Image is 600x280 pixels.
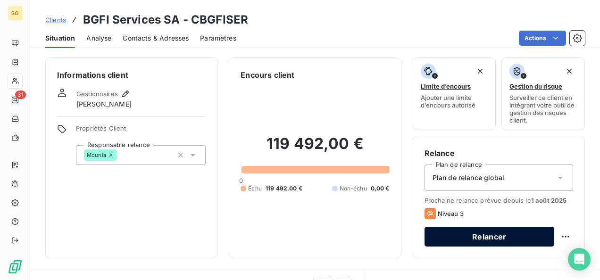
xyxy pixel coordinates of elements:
[45,33,75,43] span: Situation
[519,31,566,46] button: Actions
[76,124,206,138] span: Propriétés Client
[123,33,189,43] span: Contacts & Adresses
[57,69,206,81] h6: Informations client
[509,82,562,90] span: Gestion du risque
[241,69,294,81] h6: Encours client
[438,210,464,217] span: Niveau 3
[86,33,111,43] span: Analyse
[421,94,488,109] span: Ajouter une limite d’encours autorisé
[87,152,106,158] span: Mounia
[8,6,23,21] div: SO
[117,151,124,159] input: Ajouter une valeur
[433,173,504,182] span: Plan de relance global
[76,90,118,98] span: Gestionnaires
[340,184,367,193] span: Non-échu
[568,248,591,271] div: Open Intercom Messenger
[200,33,236,43] span: Paramètres
[15,91,26,99] span: 31
[531,197,567,204] span: 1 août 2025
[241,134,389,163] h2: 119 492,00 €
[421,82,471,90] span: Limite d’encours
[83,11,248,28] h3: BGFI Services SA - CBGFISER
[45,16,66,24] span: Clients
[8,92,22,107] a: 31
[413,58,496,130] button: Limite d’encoursAjouter une limite d’encours autorisé
[371,184,390,193] span: 0,00 €
[509,94,577,124] span: Surveiller ce client en intégrant votre outil de gestion des risques client.
[501,58,585,130] button: Gestion du risqueSurveiller ce client en intégrant votre outil de gestion des risques client.
[76,99,132,109] span: [PERSON_NAME]
[266,184,302,193] span: 119 492,00 €
[248,184,262,193] span: Échu
[8,259,23,274] img: Logo LeanPay
[239,177,243,184] span: 0
[425,197,573,204] span: Prochaine relance prévue depuis le
[45,15,66,25] a: Clients
[425,148,573,159] h6: Relance
[425,227,554,247] button: Relancer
